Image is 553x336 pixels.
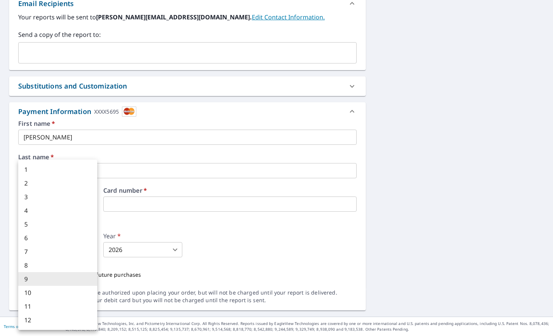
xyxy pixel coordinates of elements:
li: 7 [18,245,97,258]
li: 4 [18,204,97,217]
li: 6 [18,231,97,245]
li: 3 [18,190,97,204]
li: 5 [18,217,97,231]
li: 8 [18,258,97,272]
li: 12 [18,313,97,327]
li: 1 [18,163,97,176]
li: 10 [18,286,97,300]
li: 9 [18,272,97,286]
li: 2 [18,176,97,190]
li: 11 [18,300,97,313]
